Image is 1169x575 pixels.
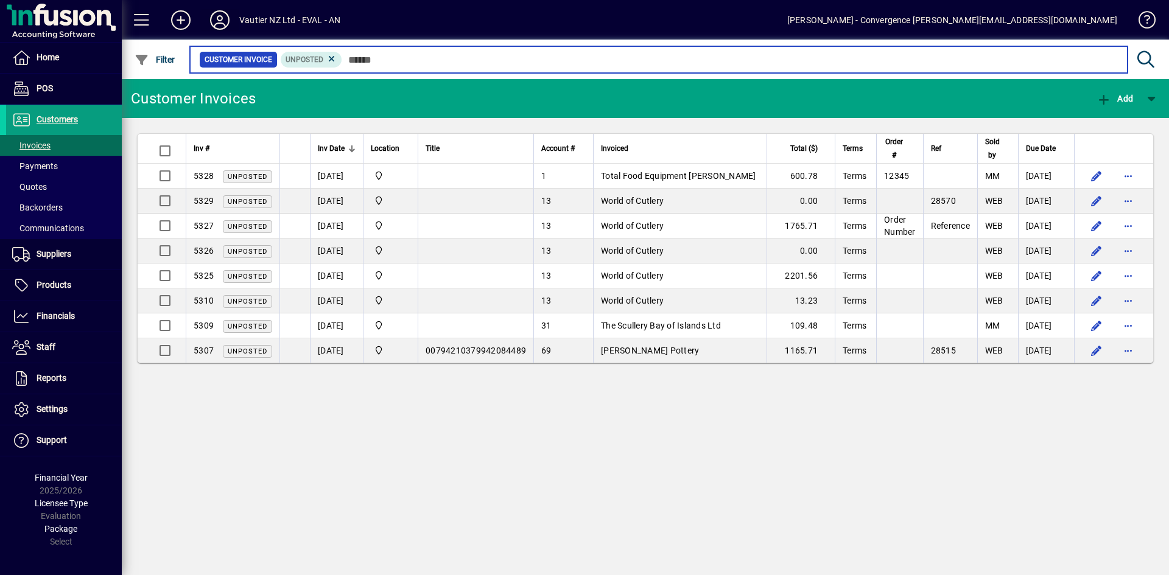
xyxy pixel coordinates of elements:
button: Filter [132,49,178,71]
button: More options [1118,291,1138,310]
a: Invoices [6,135,122,156]
span: Ref [931,142,941,155]
span: Central [371,269,410,282]
span: Central [371,244,410,257]
button: Edit [1087,166,1106,186]
button: Edit [1087,266,1106,285]
span: Payments [12,161,58,171]
a: Suppliers [6,239,122,270]
button: More options [1118,166,1138,186]
span: Total ($) [790,142,818,155]
span: WEB [985,221,1003,231]
span: 1 [541,171,546,181]
span: Sold by [985,135,1000,162]
span: 5327 [194,221,214,231]
td: [DATE] [310,214,363,239]
td: [DATE] [1018,338,1074,363]
span: Unposted [286,55,323,64]
span: 12345 [884,171,909,181]
span: Total Food Equipment [PERSON_NAME] [601,171,756,181]
td: [DATE] [1018,239,1074,263]
div: Location [371,142,410,155]
span: WEB [985,296,1003,305]
span: The Scullery Bay of Islands Ltd [601,321,721,330]
span: 13 [541,296,552,305]
td: [DATE] [310,338,363,363]
span: 5309 [194,321,214,330]
span: 28570 [931,196,956,206]
span: Terms [843,196,866,206]
div: Vautier NZ Ltd - EVAL - AN [239,10,341,30]
span: Communications [12,223,84,233]
button: Edit [1087,216,1106,235]
button: Edit [1087,341,1106,360]
span: Backorders [12,203,63,212]
span: Support [37,435,67,445]
span: World of Cutlery [601,196,664,206]
div: [PERSON_NAME] - Convergence [PERSON_NAME][EMAIL_ADDRESS][DOMAIN_NAME] [787,10,1117,30]
span: Reports [37,373,66,383]
button: Edit [1087,191,1106,211]
td: 13.23 [767,288,835,313]
a: Reports [6,363,122,394]
span: Quotes [12,182,47,192]
div: Order # [884,135,916,162]
span: Central [371,194,410,207]
button: Add [161,9,200,31]
span: Due Date [1026,142,1056,155]
span: 13 [541,221,552,231]
button: Edit [1087,316,1106,335]
span: Unposted [228,273,267,281]
a: Financials [6,301,122,332]
span: Unposted [228,223,267,231]
span: 31 [541,321,552,330]
span: Financial Year [35,473,88,483]
span: 28515 [931,346,956,355]
span: Package [44,524,77,534]
span: Reference [931,221,970,231]
span: 5329 [194,196,214,206]
td: 1165.71 [767,338,835,363]
td: 0.00 [767,239,835,263]
div: Total ($) [774,142,829,155]
td: [DATE] [310,288,363,313]
div: Invoiced [601,142,759,155]
span: 13 [541,196,552,206]
span: Order # [884,135,905,162]
span: Add [1097,94,1133,103]
span: MM [985,171,1000,181]
span: Central [371,294,410,307]
span: Invoiced [601,142,628,155]
a: Payments [6,156,122,176]
td: [DATE] [1018,164,1074,189]
div: Inv Date [318,142,356,155]
span: Terms [843,321,866,330]
span: MM [985,321,1000,330]
span: POS [37,83,53,93]
span: World of Cutlery [601,271,664,281]
span: Staff [37,342,55,352]
span: [PERSON_NAME] Pottery [601,346,699,355]
td: [DATE] [310,263,363,288]
span: Filter [135,55,175,64]
span: WEB [985,346,1003,355]
span: Central [371,219,410,232]
a: Staff [6,332,122,363]
span: Unposted [228,248,267,256]
div: Inv # [194,142,272,155]
span: 5326 [194,246,214,256]
a: Products [6,270,122,301]
div: Due Date [1026,142,1067,155]
span: Inv Date [318,142,345,155]
span: 5310 [194,296,214,305]
td: [DATE] [310,164,363,189]
span: Order Number [884,215,916,237]
span: World of Cutlery [601,246,664,256]
div: Title [426,142,526,155]
button: More options [1118,241,1138,260]
span: Customer Invoice [205,54,272,66]
td: 1765.71 [767,214,835,239]
button: More options [1118,341,1138,360]
span: Inv # [194,142,209,155]
span: World of Cutlery [601,221,664,231]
